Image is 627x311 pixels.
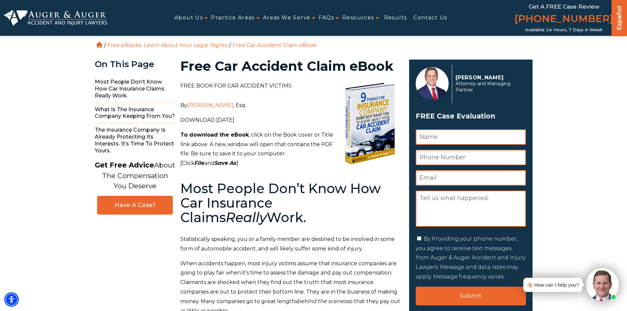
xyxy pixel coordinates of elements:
span: Have A Case? [104,201,166,209]
span: Attorney and Managing Partner [456,81,522,93]
strong: Get Free Advice [95,161,154,169]
p: DOWNLOAD [DATE] [180,116,401,125]
p: About The Compensation You Deserve [95,160,175,191]
a: Resources [342,11,374,25]
strong: To download the eBook [180,132,249,138]
span: Get a FREE Case Review [529,3,599,10]
a: Have A Case? [97,196,173,215]
input: Submit [416,287,526,305]
div: 👋🏼 How can I help you? [527,280,579,289]
div: On This Page [95,60,175,69]
input: Email [416,170,526,186]
a: [PERSON_NAME] [187,102,233,108]
img: Intaker widget Avatar [586,268,619,301]
span: The Insurance Company Is Already Protecting Its Interests. It’s Time to Protect Yours. [95,123,175,157]
em: behind the scenes [298,298,347,304]
li: Free Car Accident Claim eBook [231,42,319,48]
a: About Us [174,11,203,25]
em: Save As [215,160,237,166]
a: Home [96,42,102,48]
p: [PERSON_NAME] [456,74,522,81]
em: Really [226,209,267,225]
p: Statistically speaking, you or a family member are destined to be involved in some form of automo... [180,235,401,254]
span: What Is the Insurance Company Keeping From You? [95,103,175,124]
img: 9 Things [338,81,401,166]
label: By Providing your phone number, you agree to receive text messages from Auger & Auger Accident an... [416,236,525,280]
h1: Free Car Accident Claim eBook [180,60,401,73]
div: Accessibility Menu [4,292,19,307]
p: FREE BOOK FOR CAR ACCIDENT VICTIMS [180,81,401,91]
img: Herbert Auger [416,67,449,100]
h3: FREE Case Evaluation [416,110,526,122]
span: Available 24 Hours, 7 Days a Week [525,27,603,33]
a: Results [384,11,407,25]
input: Phone Number [416,150,526,165]
input: Name [416,129,526,145]
span: Most People Don’t Know How Car Insurance Claims Really Work. [95,75,175,103]
em: File [195,160,204,166]
p: , click on the Book cover or Title link above. A new window will open that contains the PDF file.... [180,130,401,168]
a: Areas We Serve [263,11,311,25]
a: Practice Areas [211,11,255,25]
img: Auger & Auger Accident and Injury Lawyers Logo [4,10,107,26]
h2: Most People Don’t Know How Car Insurance Claims Work. [180,181,401,225]
a: Free eBooks: Learn About Your Legal Rights [107,42,228,48]
p: By , Esq. [180,101,401,110]
a: FAQs [319,11,334,25]
a: [PHONE_NUMBER] [514,12,613,27]
a: Contact Us [413,11,447,25]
